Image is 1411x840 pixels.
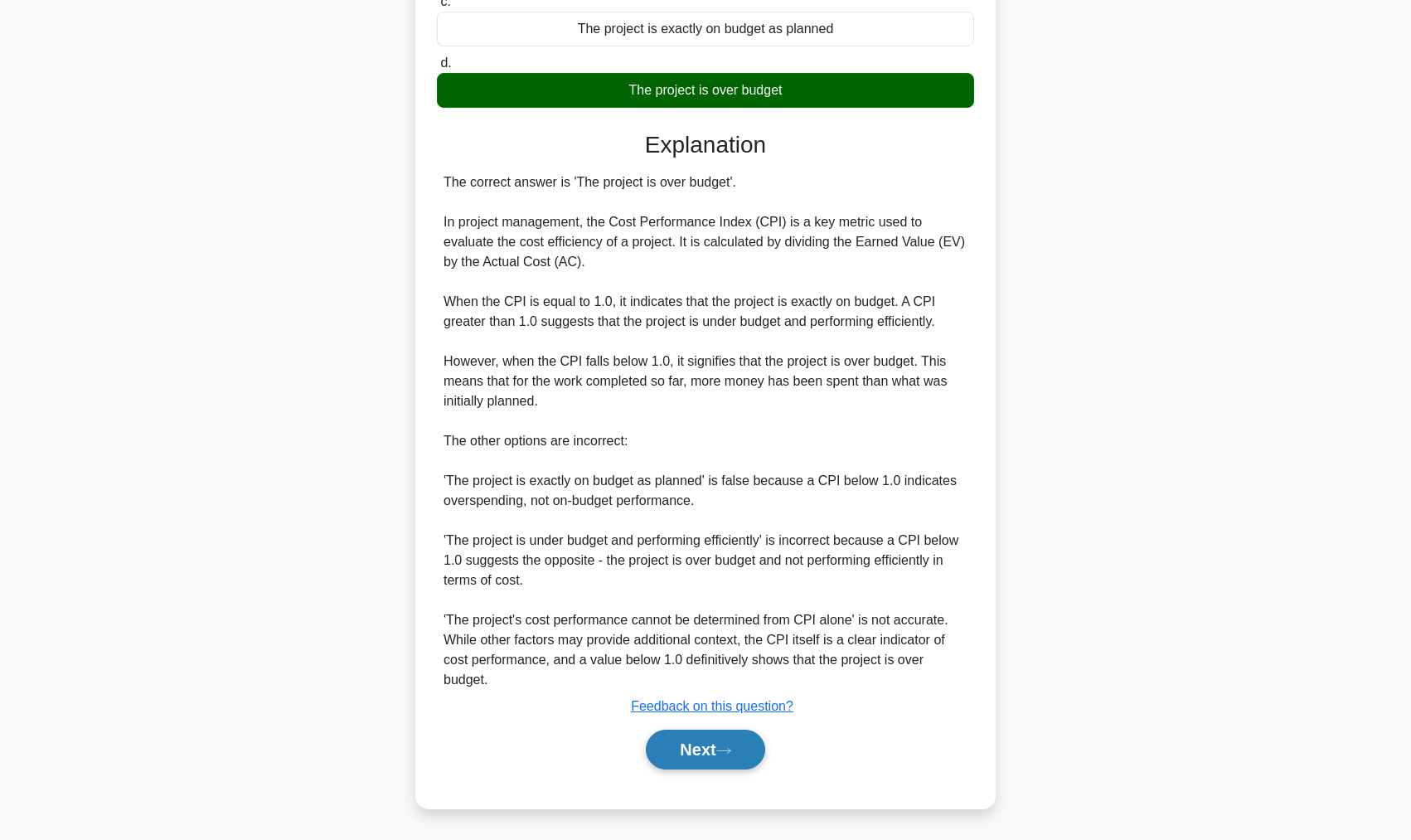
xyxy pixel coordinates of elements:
a: Feedback on this question? [631,699,793,713]
button: Next [646,730,764,770]
h3: Explanation [447,131,964,159]
div: The project is exactly on budget as planned [437,12,974,46]
div: The project is over budget [437,73,974,108]
span: d. [440,56,451,70]
div: The correct answer is 'The project is over budget'. In project management, the Cost Performance I... [444,172,967,690]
